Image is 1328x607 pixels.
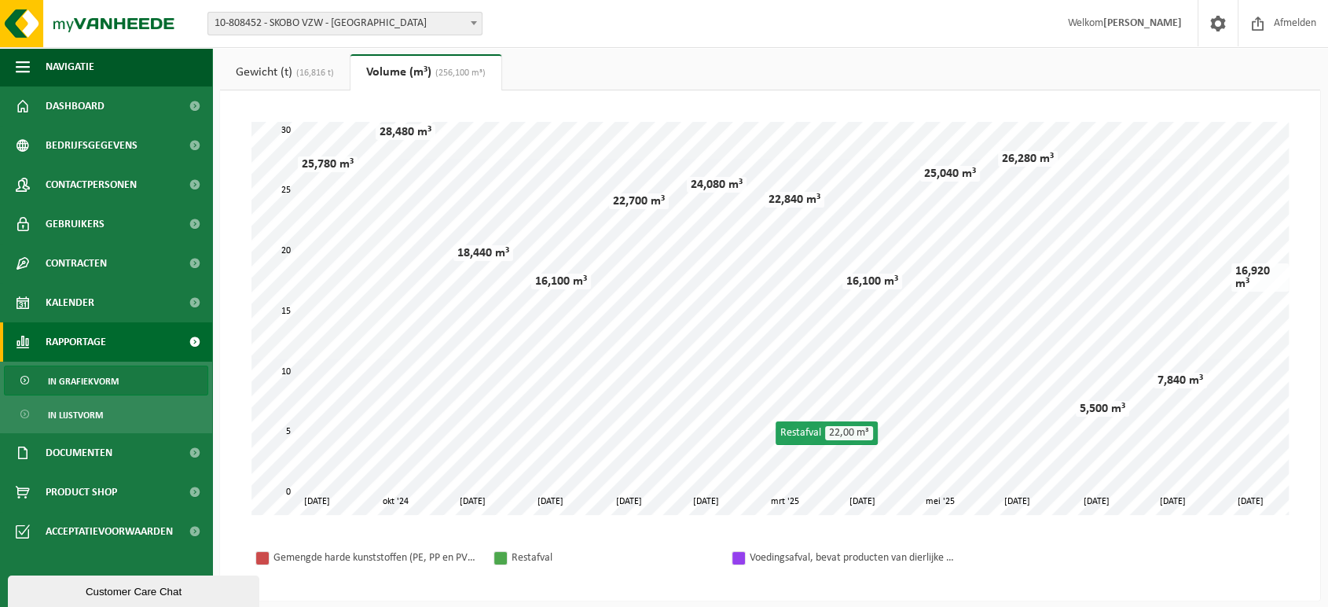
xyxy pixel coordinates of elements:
a: Gewicht (t) [220,54,350,90]
div: 25,780 m³ [298,156,358,172]
a: In grafiekvorm [4,366,208,395]
div: Restafval [512,548,716,568]
span: (256,100 m³) [431,68,486,78]
div: Gemengde harde kunststoffen (PE, PP en PVC), recycleerbaar (industrieel) [273,548,478,568]
span: 10-808452 - SKOBO VZW - BRUGGE [207,12,482,35]
span: Acceptatievoorwaarden [46,512,173,551]
span: Contactpersonen [46,165,137,204]
div: Voedingsafval, bevat producten van dierlijke oorsprong, onverpakt, categorie 3 [750,548,954,568]
div: Restafval [776,421,878,445]
span: Documenten [46,433,112,473]
div: 22,840 m³ [765,192,824,208]
span: In grafiekvorm [48,366,119,396]
span: Contracten [46,244,107,283]
span: Bedrijfsgegevens [46,126,138,165]
span: Gebruikers [46,204,105,244]
a: Volume (m³) [350,54,501,90]
span: In lijstvorm [48,400,103,430]
span: 10-808452 - SKOBO VZW - BRUGGE [208,13,482,35]
span: 22,00 m³ [825,426,873,440]
div: 5,500 m³ [1076,401,1129,417]
div: 18,440 m³ [453,245,513,261]
div: 25,040 m³ [920,166,980,182]
div: 24,080 m³ [687,177,747,193]
span: Rapportage [46,322,106,362]
span: (16,816 t) [292,68,334,78]
div: 28,480 m³ [376,124,435,140]
strong: [PERSON_NAME] [1103,17,1182,29]
div: 16,100 m³ [842,274,902,289]
div: 22,700 m³ [609,193,669,209]
iframe: chat widget [8,572,262,607]
div: 26,280 m³ [998,151,1058,167]
div: 16,920 m³ [1231,263,1289,292]
div: 16,100 m³ [531,274,591,289]
div: 7,840 m³ [1154,373,1207,388]
span: Dashboard [46,86,105,126]
span: Navigatie [46,47,94,86]
span: Kalender [46,283,94,322]
span: Product Shop [46,473,117,512]
a: In lijstvorm [4,399,208,429]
